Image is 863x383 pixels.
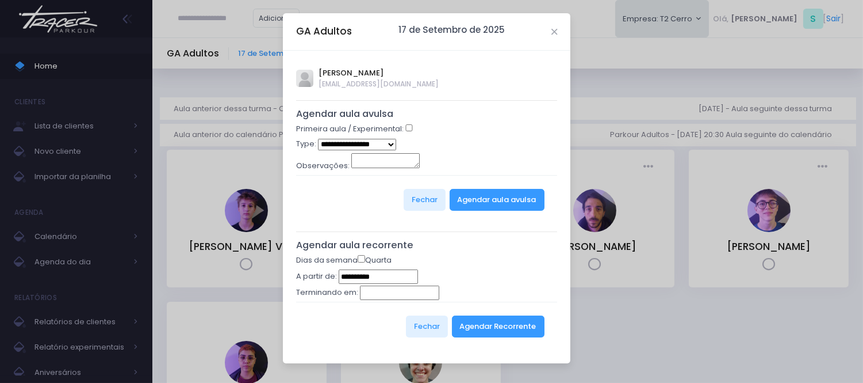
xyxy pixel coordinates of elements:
h5: Agendar aula avulsa [296,108,558,120]
input: Quarta [358,255,365,263]
button: Fechar [404,189,446,211]
button: Agendar aula avulsa [450,189,544,211]
form: Dias da semana [296,255,558,351]
button: Agendar Recorrente [452,316,544,338]
button: Fechar [406,316,448,338]
span: [PERSON_NAME] [319,67,439,79]
label: Observações: [296,160,350,172]
label: Quarta [358,255,392,266]
label: Terminando em: [296,287,358,298]
span: [EMAIL_ADDRESS][DOMAIN_NAME] [319,79,439,89]
button: Close [551,29,557,35]
label: A partir de: [296,271,337,282]
h5: GA Adultos [296,24,352,39]
label: Type: [296,138,316,150]
h6: 17 de Setembro de 2025 [398,25,505,35]
label: Primeira aula / Experimental: [296,123,404,135]
h5: Agendar aula recorrente [296,240,558,251]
